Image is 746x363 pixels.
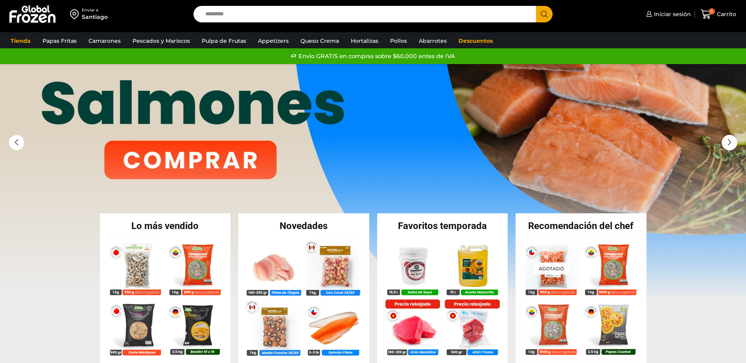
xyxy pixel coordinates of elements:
div: Next slide [722,135,737,150]
h2: Recomendación del chef [516,221,647,231]
a: Descuentos [455,33,497,48]
h2: Favoritos temporada [377,221,508,231]
a: Pollos [386,33,411,48]
a: Pescados y Mariscos [129,33,194,48]
div: Santiago [82,13,108,21]
span: 0 [709,8,715,15]
span: Carrito [715,10,736,18]
div: Enviar a [82,7,108,13]
a: Iniciar sesión [644,6,691,22]
span: Iniciar sesión [652,10,691,18]
img: address-field-icon.svg [70,7,82,21]
a: Queso Crema [297,33,343,48]
a: Tienda [7,33,35,48]
a: Hortalizas [347,33,382,48]
button: Search button [536,6,553,22]
a: Abarrotes [415,33,451,48]
a: Appetizers [254,33,293,48]
a: Camarones [85,33,125,48]
h2: Novedades [238,221,369,231]
p: Agotado [533,262,569,274]
h2: Lo más vendido [100,221,231,231]
a: Pulpa de Frutas [198,33,250,48]
a: 0 Carrito [699,5,738,24]
a: Papas Fritas [39,33,81,48]
div: Previous slide [9,135,24,150]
